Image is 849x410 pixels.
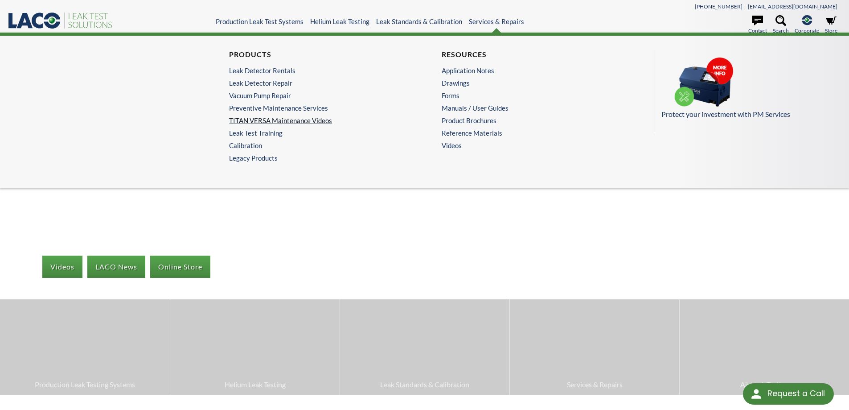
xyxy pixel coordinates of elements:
span: Production Leak Testing Systems [4,379,165,390]
span: Services & Repairs [514,379,675,390]
a: Product Brochures [442,116,615,124]
a: Production Leak Test Systems [216,17,304,25]
a: Leak Detector Rentals [229,66,403,75]
a: Manuals / User Guides [442,104,615,112]
a: Contact [748,15,767,35]
a: Air Leak Testing [680,299,849,394]
a: Leak Detector Repair [229,79,403,87]
a: Leak Standards & Calibration [340,299,509,394]
a: Vacuum Pump Repair [229,91,403,99]
h4: Products [229,50,403,59]
a: Services & Repairs [510,299,679,394]
span: Leak Standards & Calibration [345,379,505,390]
div: Request a Call [743,383,834,405]
a: Leak Test Training [229,129,403,137]
a: Preventive Maintenance Services [229,104,403,112]
img: round button [749,387,763,401]
a: Leak Standards & Calibration [376,17,462,25]
a: Calibration [229,141,403,149]
a: Drawings [442,79,615,87]
a: Reference Materials [442,129,615,137]
a: [EMAIL_ADDRESS][DOMAIN_NAME] [748,3,837,10]
span: Corporate [795,26,819,35]
a: Protect your investment with PM Services [661,57,832,120]
a: Helium Leak Testing [310,17,369,25]
a: TITAN VERSA Maintenance Videos [229,116,403,124]
img: Menu_Pod_Service.png [661,57,751,107]
h4: Resources [442,50,615,59]
a: [PHONE_NUMBER] [695,3,742,10]
span: Air Leak Testing [684,379,845,390]
span: Helium Leak Testing [175,379,335,390]
a: Search [773,15,789,35]
a: Services & Repairs [469,17,524,25]
a: Forms [442,91,615,99]
a: Online Store [150,256,210,278]
a: LACO News [87,256,145,278]
p: Protect your investment with PM Services [661,108,832,120]
a: Videos [42,256,82,278]
a: Application Notes [442,66,615,75]
a: Legacy Products [229,154,407,162]
div: Request a Call [767,383,825,404]
a: Helium Leak Testing [170,299,340,394]
a: Store [825,15,837,35]
a: Videos [442,141,620,149]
